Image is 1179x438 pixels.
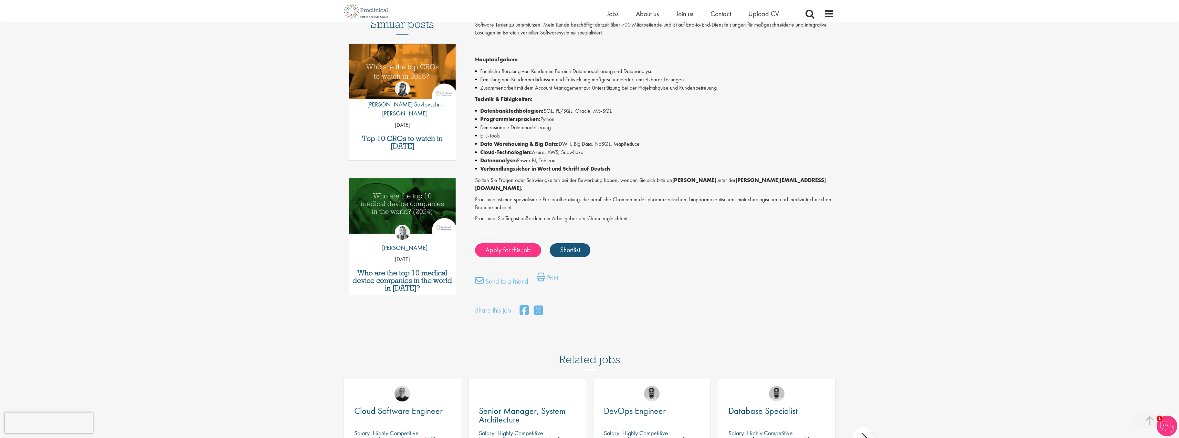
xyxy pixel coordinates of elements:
p: [PERSON_NAME] Savlovschi - [PERSON_NAME] [349,100,456,118]
p: [PERSON_NAME] [377,243,428,252]
p: Proclinical Staffing hat sich mit einem etablierten und wachsenden Schweizer IT-Dienstleister zus... [475,13,834,37]
span: Cloud Software Engineer [354,405,443,417]
a: Upload CV [748,9,779,18]
img: Timothy Deschamps [769,386,785,401]
a: Hannah Burke [PERSON_NAME] [377,225,428,256]
strong: Verhandlungssicher in Wort und Schrift auf Deutsch [480,165,610,172]
a: About us [636,9,659,18]
a: Theodora Savlovschi - Wicks [PERSON_NAME] Savlovschi - [PERSON_NAME] [349,81,456,121]
p: Highly Competitive [747,429,793,437]
li: Python [475,115,834,123]
span: Senior Manager, System Architecture [479,405,566,425]
p: Proclinical ist eine spezialisierte Personalberatung, die berufliche Chancen in der pharmazeutisc... [475,196,834,212]
a: Contact [710,9,731,18]
img: Timothy Deschamps [644,386,660,401]
a: Database Specialist [728,407,825,415]
a: Senior Manager, System Architecture [479,407,576,424]
li: Azure, AWS, Snowflake [475,148,834,156]
a: share on twitter [534,303,543,318]
a: Cloud Software Engineer [354,407,451,415]
a: Shortlist [550,243,590,257]
a: Join us [676,9,693,18]
img: Theodora Savlovschi - Wicks [395,81,410,96]
li: SQL, PL/SQL, Oracle, MS-SQL [475,107,834,115]
span: Salary [354,429,370,437]
p: [DATE] [349,256,456,264]
a: Who are the top 10 medical device companies in the world in [DATE]? [352,269,453,292]
li: Zusammenarbeit mit dem Account Management zur Unterstützung bei der Projektakquise und Kundenbetr... [475,84,834,92]
span: Salary [604,429,619,437]
img: Emma Pretorious [394,386,410,401]
li: Dimensionale Datenmodellierung [475,123,834,132]
img: Top 10 CROs 2025 | Proclinical [349,44,456,99]
p: Highly Competitive [497,429,543,437]
a: Jobs [607,9,619,18]
span: Salary [728,429,744,437]
span: 1 [1157,416,1162,421]
a: Print [537,273,558,286]
li: DWH, Big Data, NoSQL, MapReduce [475,140,834,148]
span: Salary [479,429,494,437]
a: Top 10 CROs to watch in [DATE] [352,135,453,150]
strong: Technik & Fähigkeiten: [475,95,533,103]
li: Fachliche Beratung von Kunden im Bereich Datenmodellierung und Datenanalyse [475,67,834,75]
span: DevOps Engineer [604,405,666,417]
strong: Hauptaufgaben: [475,56,518,63]
strong: Datenanalyse: [480,157,517,164]
strong: Datenbanktechbologien: [480,107,544,114]
a: Apply for this job [475,243,541,257]
strong: [PERSON_NAME][EMAIL_ADDRESS][DOMAIN_NAME]. [475,176,826,192]
li: ETL-Tools [475,132,834,140]
img: Top 10 Medical Device Companies 2024 [349,178,456,234]
strong: Programmiersprachen: [480,115,540,123]
h3: Similar posts [371,18,434,35]
p: [DATE] [349,121,456,129]
li: Ermittlung von Kundenbedürfnissen und Entwicklung maßgeschneiderter, umsetzbarer Lösungen [475,75,834,84]
strong: Cloud-Technologien: [480,149,532,156]
a: Send to a friend [475,276,528,290]
a: share on facebook [520,303,529,318]
li: Power BI, Tableau [475,156,834,165]
a: DevOps Engineer [604,407,701,415]
a: Link to a post [349,178,456,239]
img: Chatbot [1157,416,1177,436]
iframe: reCAPTCHA [5,412,93,433]
label: Share this job [475,305,511,315]
p: Sollten Sie Fragen oder Schwierigkeiten bei der Bewerbung haben, wenden Sie sich bitte an unter der [475,176,834,192]
h3: Related jobs [559,336,620,370]
p: Highly Competitive [622,429,668,437]
a: Link to a post [349,44,456,105]
span: Database Specialist [728,405,798,417]
img: Hannah Burke [395,225,410,240]
strong: Data Warehousing & Big Data: [480,140,559,147]
p: Proclinical Staffing ist außerdem ein Arbeitgeber der Chancengleichheit. [475,215,834,223]
strong: [PERSON_NAME] [672,176,716,184]
p: Highly Competitive [373,429,419,437]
